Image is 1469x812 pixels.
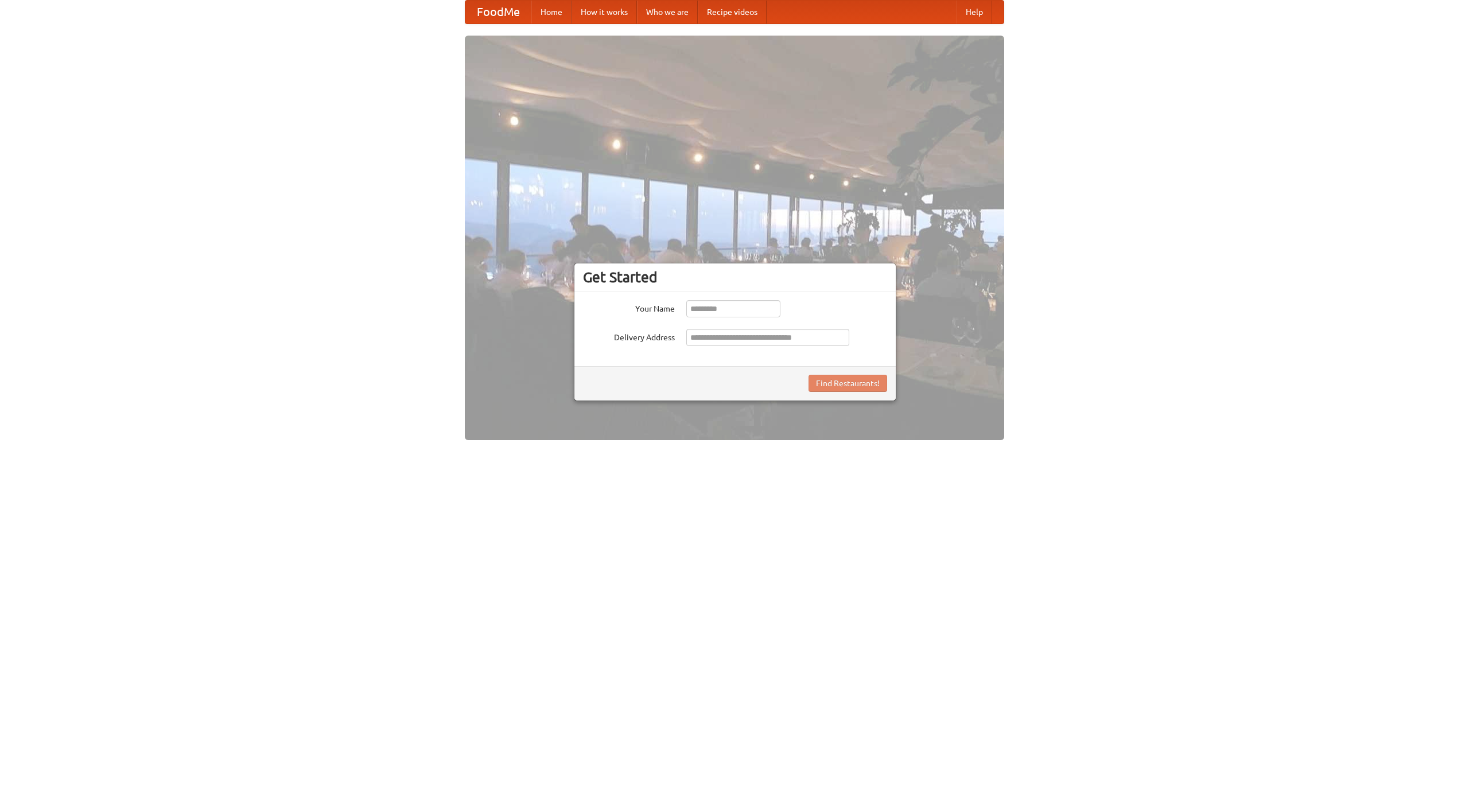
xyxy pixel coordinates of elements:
a: Who we are [637,1,698,24]
a: How it works [572,1,637,24]
h3: Get Started [583,269,887,286]
a: Recipe videos [698,1,767,24]
button: Find Restaurants! [809,375,887,392]
a: Home [531,1,572,24]
a: FoodMe [465,1,531,24]
a: Help [957,1,992,24]
label: Your Name [583,300,675,314]
label: Delivery Address [583,329,675,343]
